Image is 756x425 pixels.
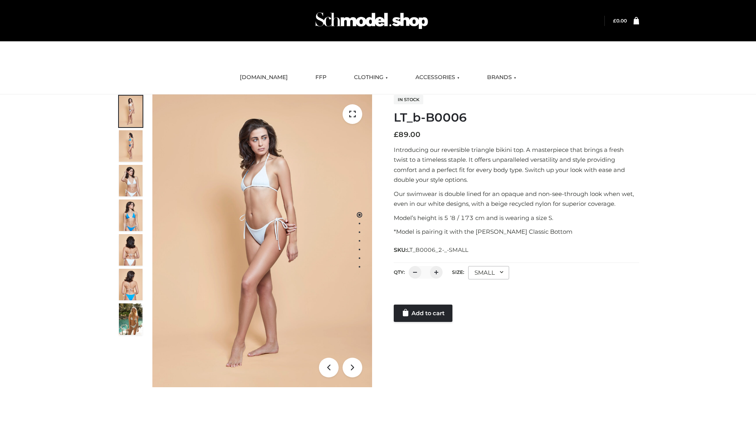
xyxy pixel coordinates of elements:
[119,130,143,162] img: ArielClassicBikiniTop_CloudNine_AzureSky_OW114ECO_2-scaled.jpg
[407,246,468,253] span: LT_B0006_2-_-SMALL
[119,269,143,300] img: ArielClassicBikiniTop_CloudNine_AzureSky_OW114ECO_8-scaled.jpg
[394,227,639,237] p: *Model is pairing it with the [PERSON_NAME] Classic Bottom
[481,69,522,86] a: BRANDS
[152,94,372,387] img: ArielClassicBikiniTop_CloudNine_AzureSky_OW114ECO_1
[234,69,294,86] a: [DOMAIN_NAME]
[394,130,421,139] bdi: 89.00
[119,234,143,266] img: ArielClassicBikiniTop_CloudNine_AzureSky_OW114ECO_7-scaled.jpg
[394,213,639,223] p: Model’s height is 5 ‘8 / 173 cm and is wearing a size S.
[394,145,639,185] p: Introducing our reversible triangle bikini top. A masterpiece that brings a fresh twist to a time...
[394,245,469,255] span: SKU:
[394,111,639,125] h1: LT_b-B0006
[613,18,627,24] bdi: 0.00
[394,269,405,275] label: QTY:
[409,69,465,86] a: ACCESSORIES
[394,189,639,209] p: Our swimwear is double lined for an opaque and non-see-through look when wet, even in our white d...
[313,5,431,36] img: Schmodel Admin 964
[119,303,143,335] img: Arieltop_CloudNine_AzureSky2.jpg
[613,18,616,24] span: £
[394,95,423,104] span: In stock
[119,165,143,196] img: ArielClassicBikiniTop_CloudNine_AzureSky_OW114ECO_3-scaled.jpg
[394,130,398,139] span: £
[119,96,143,127] img: ArielClassicBikiniTop_CloudNine_AzureSky_OW114ECO_1-scaled.jpg
[613,18,627,24] a: £0.00
[309,69,332,86] a: FFP
[119,200,143,231] img: ArielClassicBikiniTop_CloudNine_AzureSky_OW114ECO_4-scaled.jpg
[348,69,394,86] a: CLOTHING
[452,269,464,275] label: Size:
[468,266,509,279] div: SMALL
[394,305,452,322] a: Add to cart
